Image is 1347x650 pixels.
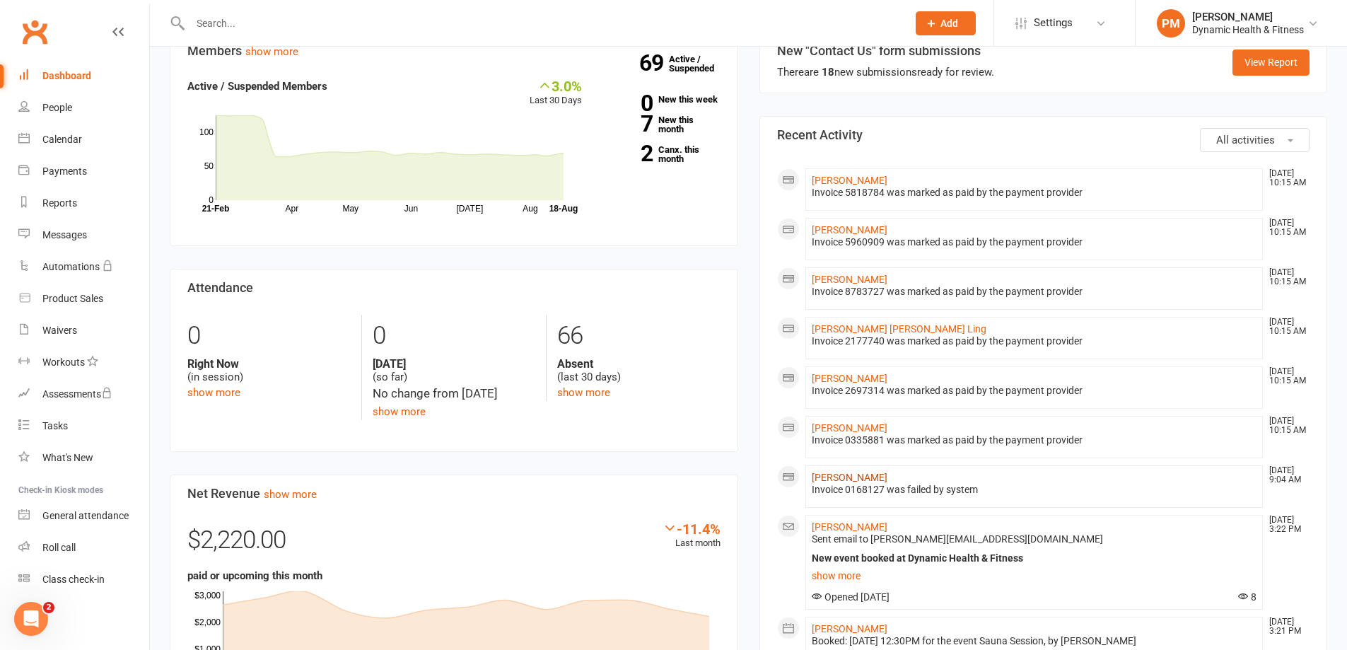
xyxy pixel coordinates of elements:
[1192,11,1304,23] div: [PERSON_NAME]
[18,378,149,410] a: Assessments
[18,124,149,156] a: Calendar
[187,487,721,501] h3: Net Revenue
[663,521,721,536] div: -11.4%
[1216,134,1275,146] span: All activities
[1238,591,1256,603] span: 8
[812,274,887,285] a: [PERSON_NAME]
[669,44,731,83] a: 69Active / Suspended
[639,52,669,74] strong: 69
[812,422,887,434] a: [PERSON_NAME]
[812,323,986,335] a: [PERSON_NAME] [PERSON_NAME] Ling
[812,552,1257,564] div: New event booked at Dynamic Health & Fitness
[557,386,610,399] a: show more
[187,315,351,357] div: 0
[940,18,958,29] span: Add
[916,11,976,35] button: Add
[1262,417,1309,435] time: [DATE] 10:15 AM
[1034,7,1073,39] span: Settings
[373,405,426,418] a: show more
[18,283,149,315] a: Product Sales
[777,44,994,58] h3: New "Contact Us" form submissions
[14,602,48,636] iframe: Intercom live chat
[1262,318,1309,336] time: [DATE] 10:15 AM
[1262,617,1309,636] time: [DATE] 3:21 PM
[812,472,887,483] a: [PERSON_NAME]
[812,187,1257,199] div: Invoice 5818784 was marked as paid by the payment provider
[42,510,129,521] div: General attendance
[42,542,76,553] div: Roll call
[18,500,149,532] a: General attendance kiosk mode
[557,315,720,357] div: 66
[557,357,720,384] div: (last 30 days)
[1262,169,1309,187] time: [DATE] 10:15 AM
[42,229,87,240] div: Messages
[777,64,994,81] div: There are new submissions ready for review.
[812,175,887,186] a: [PERSON_NAME]
[42,293,103,304] div: Product Sales
[373,315,535,357] div: 0
[603,143,653,164] strong: 2
[43,602,54,613] span: 2
[18,564,149,596] a: Class kiosk mode
[812,434,1257,446] div: Invoice 0335881 was marked as paid by the payment provider
[18,92,149,124] a: People
[42,420,68,431] div: Tasks
[18,347,149,378] a: Workouts
[42,134,82,145] div: Calendar
[1262,367,1309,385] time: [DATE] 10:15 AM
[812,533,1103,545] span: Sent email to [PERSON_NAME][EMAIL_ADDRESS][DOMAIN_NAME]
[1262,219,1309,237] time: [DATE] 10:15 AM
[42,325,77,336] div: Waivers
[812,385,1257,397] div: Invoice 2697314 was marked as paid by the payment provider
[530,78,582,108] div: Last 30 Days
[1200,128,1310,152] button: All activities
[42,197,77,209] div: Reports
[812,236,1257,248] div: Invoice 5960909 was marked as paid by the payment provider
[187,44,721,58] h3: Members
[1157,9,1185,37] div: PM
[812,224,887,236] a: [PERSON_NAME]
[187,357,351,384] div: (in session)
[18,532,149,564] a: Roll call
[530,78,582,93] div: 3.0%
[1192,23,1304,36] div: Dynamic Health & Fitness
[187,521,721,567] div: $2,220.00
[1262,516,1309,534] time: [DATE] 3:22 PM
[373,384,535,403] div: No change from [DATE]
[42,574,105,585] div: Class check-in
[373,357,535,371] strong: [DATE]
[42,102,72,113] div: People
[603,95,721,104] a: 0New this week
[17,14,52,50] a: Clubworx
[18,187,149,219] a: Reports
[18,315,149,347] a: Waivers
[557,357,720,371] strong: Absent
[812,335,1257,347] div: Invoice 2177740 was marked as paid by the payment provider
[264,488,317,501] a: show more
[812,591,890,603] span: Opened [DATE]
[822,66,834,79] strong: 18
[812,566,1257,586] a: show more
[812,635,1257,647] div: Booked: [DATE] 12:30PM for the event Sauna Session, by [PERSON_NAME]
[18,156,149,187] a: Payments
[187,281,721,295] h3: Attendance
[42,452,93,463] div: What's New
[18,219,149,251] a: Messages
[1262,268,1309,286] time: [DATE] 10:15 AM
[663,521,721,551] div: Last month
[812,484,1257,496] div: Invoice 0168127 was failed by system
[1232,50,1310,75] a: View Report
[777,128,1310,142] h3: Recent Activity
[18,442,149,474] a: What's New
[187,357,351,371] strong: Right Now
[42,70,91,81] div: Dashboard
[186,13,897,33] input: Search...
[812,623,887,634] a: [PERSON_NAME]
[18,410,149,442] a: Tasks
[603,115,721,134] a: 7New this month
[18,60,149,92] a: Dashboard
[603,93,653,114] strong: 0
[1262,466,1309,484] time: [DATE] 9:04 AM
[187,80,327,93] strong: Active / Suspended Members
[187,386,240,399] a: show more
